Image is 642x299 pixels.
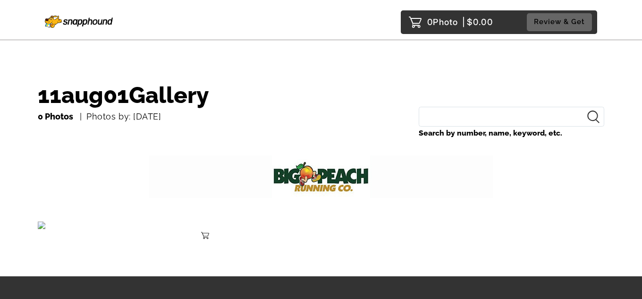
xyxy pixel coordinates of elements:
p: 0 $0.00 [427,15,493,30]
h1: 11aug01Gallery [38,83,604,107]
a: Review & Get [527,13,595,31]
label: Search by number, name, keyword, etc. [419,127,604,140]
span: | [462,17,465,27]
p: Photos by: [DATE] [80,109,161,124]
p: 0 Photos [38,109,73,124]
span: Photo [433,15,458,30]
button: Review & Get [527,13,592,31]
p: $0.00 [42,214,65,229]
img: 172%2F11aug01%2Fgallery%2Fundefined%2Fmobile.jpg [149,155,493,198]
img: Snapphound Logo [45,12,113,28]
